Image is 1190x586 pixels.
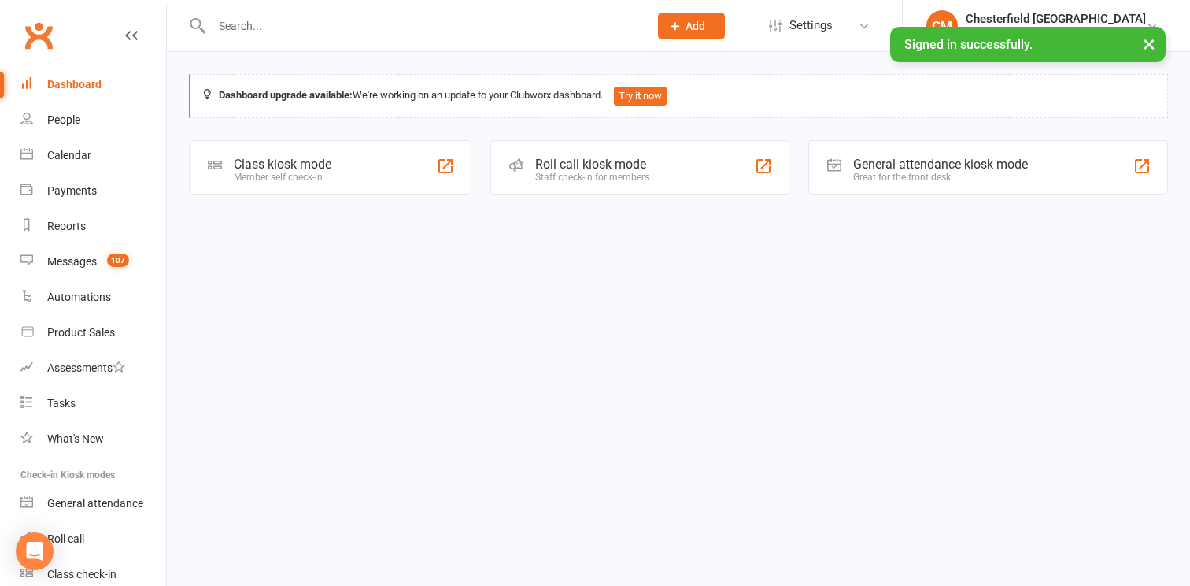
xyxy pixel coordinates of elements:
div: Staff check-in for members [535,172,649,183]
div: Product Sales [47,326,115,339]
div: Roll call [47,532,84,545]
a: Payments [20,173,166,209]
strong: Dashboard upgrade available: [219,89,353,101]
div: CM [926,10,958,42]
span: Settings [789,8,833,43]
div: Member self check-in [234,172,331,183]
div: Class kiosk mode [234,157,331,172]
a: Assessments [20,350,166,386]
div: Automations [47,291,111,303]
a: Clubworx [19,16,58,55]
div: General attendance [47,497,143,510]
div: Dashboard [47,78,102,91]
div: Open Intercom Messenger [16,532,54,570]
a: General attendance kiosk mode [20,486,166,521]
a: Dashboard [20,67,166,102]
div: Calendar [47,149,91,161]
button: Try it now [614,87,667,106]
div: Reports [47,220,86,232]
span: Add [686,20,705,32]
span: Signed in successfully. [904,37,1033,52]
a: Product Sales [20,315,166,350]
span: 107 [107,254,129,267]
div: Assessments [47,362,125,374]
a: What's New [20,421,166,457]
a: Tasks [20,386,166,421]
div: We're working on an update to your Clubworx dashboard. [189,74,1168,118]
div: People [47,113,80,126]
div: General attendance kiosk mode [853,157,1028,172]
button: Add [658,13,725,39]
input: Search... [207,15,637,37]
div: Tasks [47,397,76,410]
a: Automations [20,280,166,315]
div: Messages [47,255,97,268]
a: People [20,102,166,138]
a: Calendar [20,138,166,173]
div: Class check-in [47,568,116,580]
div: Payments [47,184,97,197]
a: Messages 107 [20,244,166,280]
a: Roll call [20,521,166,557]
div: ACA Network [966,26,1146,40]
div: Roll call kiosk mode [535,157,649,172]
div: Great for the front desk [853,172,1028,183]
button: × [1135,27,1163,61]
a: Reports [20,209,166,244]
div: Chesterfield [GEOGRAPHIC_DATA] [966,12,1146,26]
div: What's New [47,432,104,445]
